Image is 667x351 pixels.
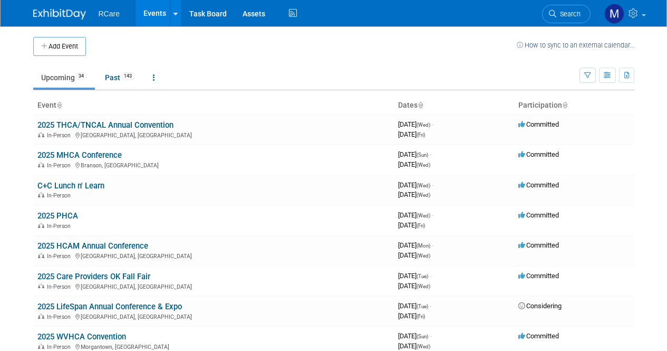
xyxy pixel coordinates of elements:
[37,282,390,290] div: [GEOGRAPHIC_DATA], [GEOGRAPHIC_DATA]
[417,314,425,319] span: (Fri)
[417,253,430,259] span: (Wed)
[417,162,430,168] span: (Wed)
[38,344,44,349] img: In-Person Event
[417,122,430,128] span: (Wed)
[56,101,62,109] a: Sort by Event Name
[37,181,104,191] a: C+C Lunch n' Learn
[47,223,74,230] span: In-Person
[417,183,430,188] span: (Wed)
[518,211,559,219] span: Committed
[398,302,431,310] span: [DATE]
[398,241,433,249] span: [DATE]
[37,120,173,130] a: 2025 THCA/TNCAL Annual Convention
[37,130,390,139] div: [GEOGRAPHIC_DATA], [GEOGRAPHIC_DATA]
[398,221,425,229] span: [DATE]
[37,272,150,281] a: 2025 Care Providers OK Fall Fair
[37,160,390,169] div: Branson, [GEOGRAPHIC_DATA]
[432,181,433,189] span: -
[518,332,559,340] span: Committed
[37,150,122,160] a: 2025 MHCA Conference
[121,72,135,80] span: 143
[47,344,74,350] span: In-Person
[398,191,430,198] span: [DATE]
[518,150,559,158] span: Committed
[432,211,433,219] span: -
[518,181,559,189] span: Committed
[517,41,634,49] a: How to sync to an external calendar...
[417,303,428,309] span: (Tue)
[33,37,86,56] button: Add Event
[37,241,148,251] a: 2025 HCAM Annual Conference
[430,272,431,280] span: -
[542,5,591,23] a: Search
[97,68,143,88] a: Past143
[398,211,433,219] span: [DATE]
[37,312,390,320] div: [GEOGRAPHIC_DATA], [GEOGRAPHIC_DATA]
[33,97,394,115] th: Event
[47,253,74,260] span: In-Person
[99,10,120,18] span: RCare
[33,68,95,88] a: Upcoming34
[398,282,430,290] span: [DATE]
[398,130,425,138] span: [DATE]
[37,332,126,341] a: 2025 WVHCA Convention
[398,312,425,320] span: [DATE]
[430,302,431,310] span: -
[37,251,390,260] div: [GEOGRAPHIC_DATA], [GEOGRAPHIC_DATA]
[37,342,390,350] div: Morgantown, [GEOGRAPHIC_DATA]
[398,272,431,280] span: [DATE]
[38,314,44,319] img: In-Person Event
[47,283,74,290] span: In-Person
[37,211,78,221] a: 2025 PHCA
[417,152,428,158] span: (Sun)
[398,251,430,259] span: [DATE]
[398,160,430,168] span: [DATE]
[38,223,44,228] img: In-Person Event
[417,334,428,339] span: (Sun)
[47,314,74,320] span: In-Person
[37,302,182,311] a: 2025 LifeSpan Annual Conference & Expo
[75,72,87,80] span: 34
[518,302,562,310] span: Considering
[47,192,74,199] span: In-Person
[47,132,74,139] span: In-Person
[38,283,44,289] img: In-Person Event
[33,9,86,20] img: ExhibitDay
[430,150,431,158] span: -
[398,150,431,158] span: [DATE]
[38,192,44,197] img: In-Person Event
[514,97,634,115] th: Participation
[417,192,430,198] span: (Wed)
[418,101,423,109] a: Sort by Start Date
[432,241,433,249] span: -
[518,120,559,128] span: Committed
[47,162,74,169] span: In-Person
[417,344,430,349] span: (Wed)
[398,120,433,128] span: [DATE]
[556,10,581,18] span: Search
[417,213,430,219] span: (Wed)
[417,132,425,138] span: (Fri)
[398,342,430,350] span: [DATE]
[562,101,567,109] a: Sort by Participation Type
[432,120,433,128] span: -
[518,272,559,280] span: Committed
[38,132,44,137] img: In-Person Event
[430,332,431,340] span: -
[417,283,430,289] span: (Wed)
[394,97,514,115] th: Dates
[604,4,624,24] img: Mila Vasquez
[398,181,433,189] span: [DATE]
[417,243,430,249] span: (Mon)
[398,332,431,340] span: [DATE]
[417,223,425,229] span: (Fri)
[518,241,559,249] span: Committed
[38,253,44,258] img: In-Person Event
[417,273,428,279] span: (Tue)
[38,162,44,167] img: In-Person Event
